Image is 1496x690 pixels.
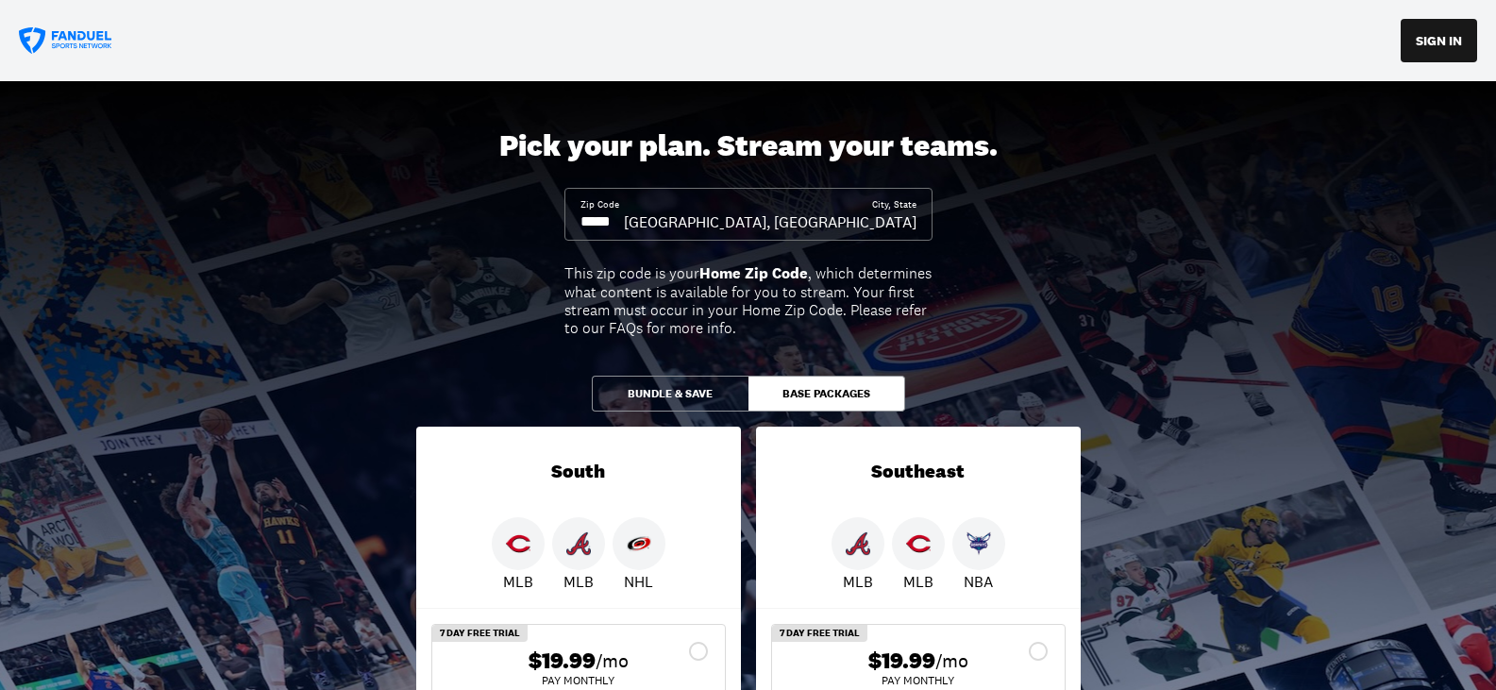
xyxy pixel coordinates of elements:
[596,648,629,674] span: /mo
[624,211,916,232] div: [GEOGRAPHIC_DATA], [GEOGRAPHIC_DATA]
[699,263,808,283] b: Home Zip Code
[416,427,741,517] div: South
[868,648,935,675] span: $19.99
[580,198,619,211] div: Zip Code
[592,376,748,412] button: Bundle & Save
[566,531,591,556] img: Braves
[906,531,931,556] img: Reds
[967,531,991,556] img: Hornets
[872,198,916,211] div: City, State
[447,675,710,686] div: Pay Monthly
[564,264,933,337] div: This zip code is your , which determines what content is available for you to stream. Your first ...
[506,531,530,556] img: Reds
[627,531,651,556] img: Hurricanes
[432,625,528,642] div: 7 Day Free Trial
[846,531,870,556] img: Braves
[903,570,933,593] p: MLB
[935,648,968,674] span: /mo
[529,648,596,675] span: $19.99
[1401,19,1477,62] button: SIGN IN
[748,376,905,412] button: Base Packages
[503,570,533,593] p: MLB
[563,570,594,593] p: MLB
[843,570,873,593] p: MLB
[756,427,1081,517] div: Southeast
[499,128,998,164] div: Pick your plan. Stream your teams.
[787,675,1050,686] div: Pay Monthly
[964,570,993,593] p: NBA
[624,570,653,593] p: NHL
[772,625,867,642] div: 7 Day Free Trial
